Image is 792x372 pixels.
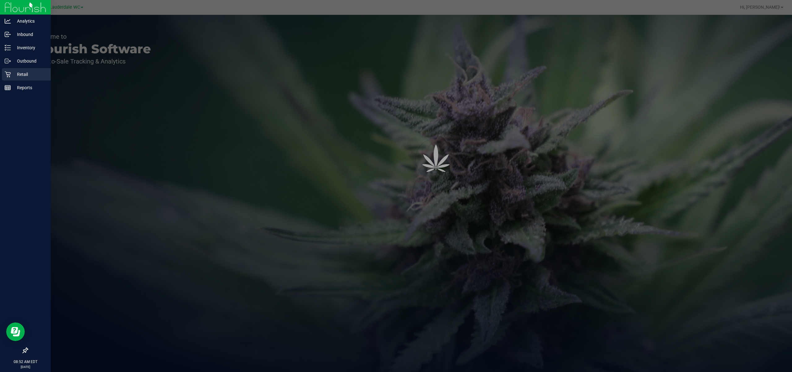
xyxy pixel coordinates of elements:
p: Inventory [11,44,48,51]
inline-svg: Analytics [5,18,11,24]
inline-svg: Inbound [5,31,11,37]
iframe: Resource center [6,322,25,341]
p: Outbound [11,57,48,65]
p: Retail [11,71,48,78]
inline-svg: Outbound [5,58,11,64]
inline-svg: Retail [5,71,11,77]
p: Inbound [11,31,48,38]
p: Reports [11,84,48,91]
inline-svg: Inventory [5,45,11,51]
inline-svg: Reports [5,85,11,91]
p: [DATE] [3,365,48,369]
p: 08:52 AM EDT [3,359,48,365]
p: Analytics [11,17,48,25]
